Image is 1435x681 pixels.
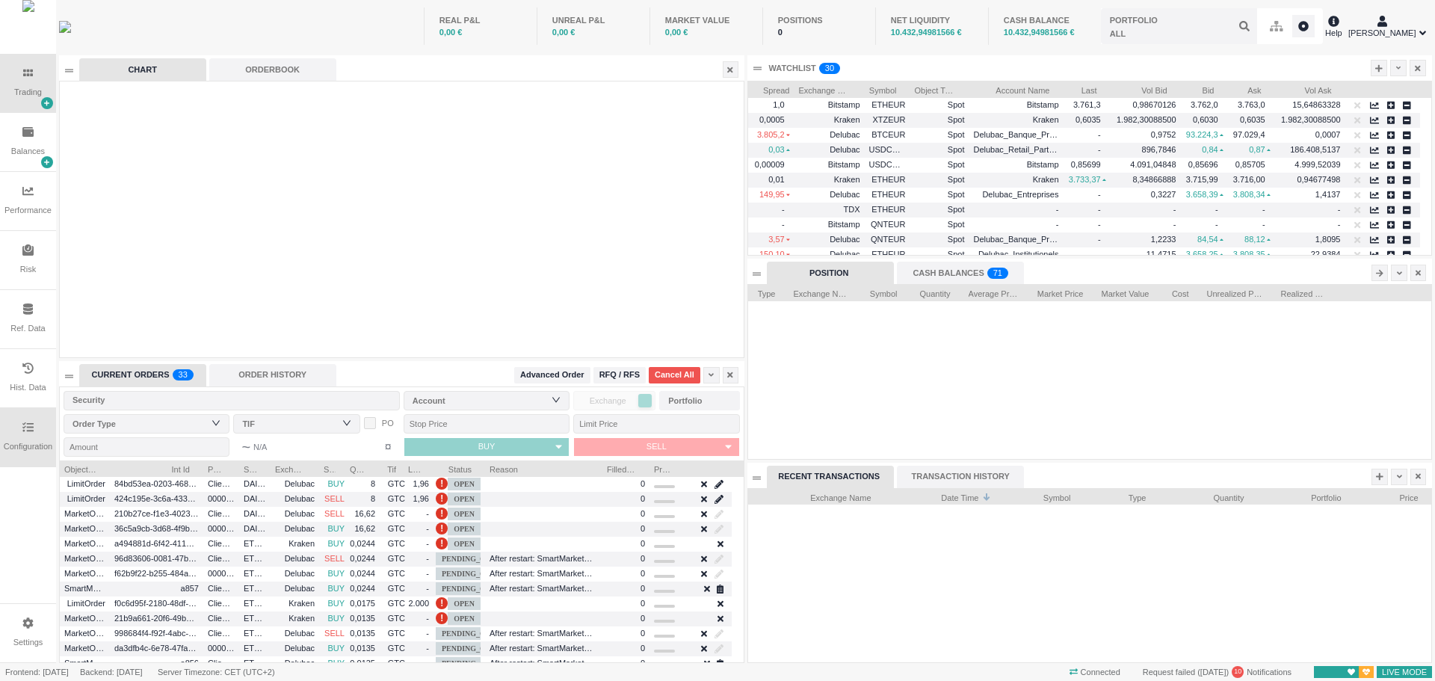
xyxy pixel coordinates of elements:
div: UNREAL P&L [552,14,635,27]
div: Order Type [72,416,214,431]
span: Client_Flow [208,595,235,612]
span: 0,84 [1202,145,1223,154]
span: Portfolio [1262,489,1342,504]
span: Type [1089,489,1147,504]
span: QNTEUR [869,231,906,248]
i: icon: down [552,395,561,404]
div: MARKET VALUE [665,14,747,27]
span: After restart: SmartMarketOrder cannot be restarted [490,625,598,642]
span: 896,7846 [1142,145,1176,154]
span: SELL [646,442,667,451]
div: ORDERBOOK [209,58,336,81]
span: 0,03 [768,145,789,154]
span: Quantity [350,460,366,475]
span: ETHEUR [244,625,266,642]
span: Symbol [868,285,898,300]
div: PORTFOLIO [1110,14,1158,27]
span: USDCEUR [869,141,906,158]
div: Configuration [4,440,52,453]
span: Realized P&L [1281,285,1329,300]
span: 1.982,30088500 [1281,115,1341,124]
span: 0,94677498 [1297,175,1340,184]
span: TDX [844,205,860,214]
span: Delubac_Banque_Privee [974,235,1065,244]
span: - [1098,130,1106,139]
span: Client_Flow [208,625,235,642]
div: Balances [11,145,45,158]
span: GTC [384,490,405,508]
span: Symbol [869,81,897,96]
span: GTC [384,535,405,552]
span: ETHEUR [244,610,266,627]
span: GTC [384,565,405,582]
span: Limit [408,460,420,475]
p: 3 [825,63,830,78]
span: - [1098,250,1106,259]
span: 186.408,5137 [1290,145,1340,154]
span: 21b9a661-20f6-49bb-b58a-c33c2cdcfbe4 [114,610,199,627]
div: CASH BALANCE [1004,14,1086,27]
span: Delubac_Entreprises [982,190,1058,199]
span: 1,4137 [1315,190,1341,199]
span: Spot [915,156,965,173]
span: 1,96 [413,494,429,503]
div: TRANSACTION HISTORY [897,466,1024,488]
iframe: advanced chart TradingView widget [60,81,744,357]
span: After restart: SmartMarketOrder cannot be restarted [490,580,598,597]
button: BUY [404,438,548,456]
span: 0,87 [1249,145,1270,154]
span: ETHEUR [244,565,266,582]
span: Bitstamp [1027,160,1059,169]
span: ~ [241,438,250,456]
span: 0,3227 [1151,190,1176,199]
span: LimitOrder [64,595,105,612]
span: ETHEUR [244,640,266,657]
span: ETHEUR [869,201,906,218]
div: CHART [79,58,206,81]
img: wyden_logotype_blue.svg [59,21,71,33]
span: GTC [384,625,405,642]
span: MarketOrder [64,505,105,523]
span: Delubac [830,145,860,154]
span: Client_Flow [208,580,235,597]
span: 0,0007 [1315,130,1341,139]
span: Order is pending for more than 5s [436,478,448,490]
span: Spot [915,231,965,248]
span: 97.029,4 [1233,130,1271,139]
span: Exchange Name [753,489,871,504]
span: Delubac [285,494,315,503]
span: Spot [915,171,965,188]
i: icon: down [342,418,351,428]
div: ORDER HISTORY [209,364,336,386]
span: - [1056,220,1059,229]
span: - [1262,205,1271,214]
span: 22,9384 [1311,250,1341,259]
span: Delubac_Institutionels [978,250,1059,259]
span: - [1098,220,1106,229]
span: Symbol [1000,489,1071,504]
div: POSITIONS [778,14,860,27]
span: Progress [654,460,675,475]
span: Symbol [244,460,257,475]
input: ALL [1101,8,1257,44]
span: GTC [384,595,405,612]
span: Client_Flow [208,550,235,567]
span: Price [1360,489,1419,504]
span: 4.091,04848 [1130,160,1176,169]
div: TIF [242,416,344,431]
span: Client_Flow [208,610,235,627]
span: 149,95 [759,190,790,199]
p: 3 [179,369,183,384]
span: 1,2233 [1151,235,1176,244]
span: OPEN [448,508,481,520]
span: 84,54 [1197,235,1223,244]
span: 3.733,37 [1069,175,1106,184]
span: Delubac [830,190,860,199]
span: RFQ / RFS [599,369,640,381]
span: BUY [327,479,345,488]
span: 0 [641,494,645,503]
p: 1 [998,268,1002,283]
span: - [1098,235,1106,244]
span: DAIEUR [244,520,266,537]
div: Risk [20,263,36,276]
